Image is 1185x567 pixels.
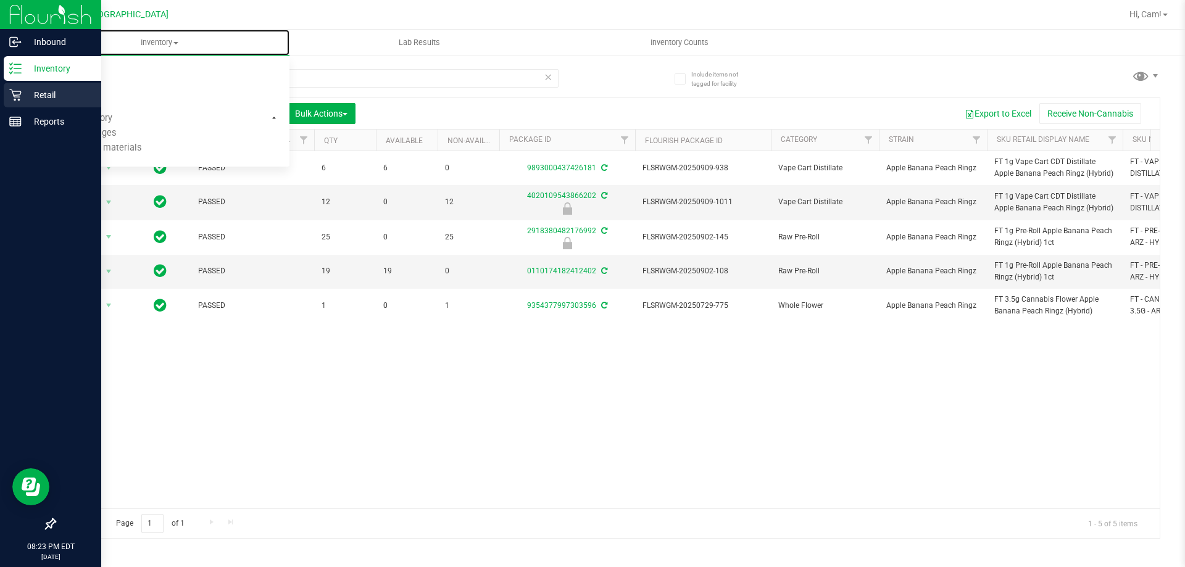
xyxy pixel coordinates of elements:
span: Vape Cart Distillate [778,162,871,174]
span: 12 [322,196,368,208]
a: Strain [889,135,914,144]
span: select [101,194,117,211]
span: FLSRWGM-20250909-1011 [642,196,763,208]
span: select [101,297,117,314]
input: 1 [141,514,164,533]
span: 0 [445,162,492,174]
span: Sync from Compliance System [599,163,607,172]
span: select [101,228,117,246]
div: Newly Received [497,237,637,249]
inline-svg: Retail [9,89,22,101]
a: Filter [859,130,879,151]
span: PASSED [198,231,307,243]
a: SKU Name [1133,135,1170,144]
span: 1 [322,300,368,312]
span: 0 [383,196,430,208]
span: Apple Banana Peach Ringz [886,265,979,277]
p: Reports [22,114,96,129]
a: 4020109543866202 [527,191,596,200]
span: In Sync [154,297,167,314]
span: PASSED [198,162,307,174]
p: [DATE] [6,552,96,561]
span: 1 - 5 of 5 items [1078,514,1147,532]
span: Hi, Cam! [1129,9,1162,19]
button: Receive Non-Cannabis [1039,103,1141,124]
a: Flourish Package ID [645,136,723,145]
a: Non-Available [447,136,502,145]
a: Inventory Counts [549,30,809,56]
iframe: Resource center [12,468,49,505]
span: 0 [383,231,430,243]
span: 19 [383,265,430,277]
span: 12 [445,196,492,208]
span: Inventory [30,37,289,48]
span: Clear [544,69,552,85]
span: Bulk Actions [295,109,347,118]
a: Lab Results [289,30,549,56]
p: Retail [22,88,96,102]
span: FLSRWGM-20250902-145 [642,231,763,243]
span: PASSED [198,300,307,312]
div: Newly Received [497,202,637,215]
span: Raw Pre-Roll [778,231,871,243]
a: Sku Retail Display Name [997,135,1089,144]
span: FT 1g Pre-Roll Apple Banana Peach Ringz (Hybrid) 1ct [994,225,1115,249]
span: 19 [322,265,368,277]
span: Inventory Counts [634,37,725,48]
span: Apple Banana Peach Ringz [886,231,979,243]
span: Apple Banana Peach Ringz [886,196,979,208]
span: select [101,159,117,176]
span: Vape Cart Distillate [778,196,871,208]
a: Filter [615,130,635,151]
a: 2918380482176992 [527,226,596,235]
span: FT 1g Vape Cart CDT Distillate Apple Banana Peach Ringz (Hybrid) [994,156,1115,180]
button: Bulk Actions [287,103,355,124]
a: Package ID [509,135,551,144]
inline-svg: Inventory [9,62,22,75]
span: Raw Pre-Roll [778,265,871,277]
span: PASSED [198,196,307,208]
span: Include items not tagged for facility [691,70,753,88]
span: Apple Banana Peach Ringz [886,162,979,174]
p: Inbound [22,35,96,49]
a: 9354377997303596 [527,301,596,310]
span: Lab Results [382,37,457,48]
a: Filter [294,130,314,151]
span: 0 [383,300,430,312]
span: Whole Flower [778,300,871,312]
span: 0 [445,265,492,277]
span: PASSED [198,265,307,277]
span: Sync from Compliance System [599,267,607,275]
a: 9893000437426181 [527,163,596,172]
span: Page of 1 [106,514,194,533]
span: Sync from Compliance System [599,191,607,200]
span: 25 [445,231,492,243]
span: FLSRWGM-20250902-108 [642,265,763,277]
span: Sync from Compliance System [599,226,607,235]
p: 08:23 PM EDT [6,541,96,552]
p: Inventory [22,61,96,76]
a: Available [386,136,423,145]
button: Export to Excel [957,103,1039,124]
span: In Sync [154,262,167,279]
a: Inventory All packages All inventory Waste log Create inventory From packages From bill of materials [30,30,289,56]
span: [GEOGRAPHIC_DATA] [84,9,168,20]
span: 1 [445,300,492,312]
span: FT 1g Vape Cart CDT Distillate Apple Banana Peach Ringz (Hybrid) [994,191,1115,214]
a: Category [781,135,817,144]
inline-svg: Reports [9,115,22,128]
span: select [101,263,117,280]
a: 0110174182412402 [527,267,596,275]
a: Filter [967,130,987,151]
span: 6 [383,162,430,174]
span: 6 [322,162,368,174]
span: In Sync [154,159,167,176]
span: In Sync [154,228,167,246]
span: FT 3.5g Cannabis Flower Apple Banana Peach Ringz (Hybrid) [994,294,1115,317]
span: 25 [322,231,368,243]
span: In Sync [154,193,167,210]
span: FLSRWGM-20250909-938 [642,162,763,174]
input: Search Package ID, Item Name, SKU, Lot or Part Number... [54,69,559,88]
span: FT 1g Pre-Roll Apple Banana Peach Ringz (Hybrid) 1ct [994,260,1115,283]
a: Qty [324,136,338,145]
